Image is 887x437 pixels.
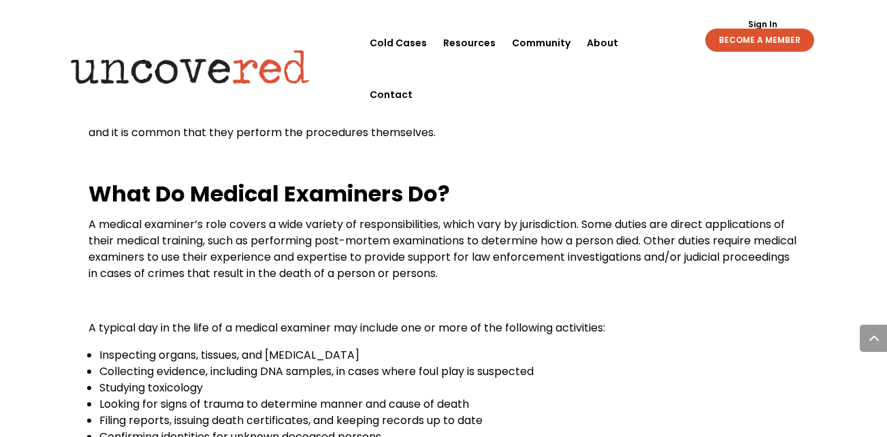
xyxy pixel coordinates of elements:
a: Contact [370,69,413,120]
span: Studying toxicology [99,380,203,395]
b: What Do Medical Examiners Do? [88,178,450,209]
a: Resources [443,17,496,69]
a: Community [512,17,570,69]
img: Uncovered logo [59,40,321,93]
span: Looking for signs of trauma to determine manner and cause of death [99,396,469,412]
a: BECOME A MEMBER [705,29,814,52]
a: Sign In [741,20,785,29]
span: Collecting evidence, including DNA samples, in cases where foul play is suspected [99,363,534,379]
a: Cold Cases [370,17,427,69]
span: Inspecting organs, tissues, and [MEDICAL_DATA] [99,347,359,363]
span: Filing reports, issuing death certificates, and keeping records up to date [99,412,483,428]
a: About [587,17,618,69]
span: A typical day in the life of a medical examiner may include one or more of the following activities: [88,320,605,336]
span: A medical examiner’s role covers a wide variety of responsibilities, which vary by jurisdiction. ... [88,216,796,281]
